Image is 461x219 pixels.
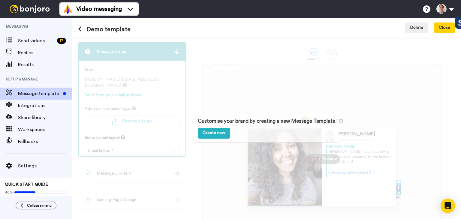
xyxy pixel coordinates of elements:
[18,49,72,56] span: Replies
[441,199,455,213] div: Open Intercom Messenger
[16,202,56,209] button: Collapse menu
[57,38,66,44] div: 17
[18,61,72,68] span: Results
[7,5,52,13] img: bj-logo-header-white.svg
[5,190,13,195] span: 40%
[78,26,131,33] h1: Demo template
[18,102,72,109] span: Integrations
[18,114,72,121] span: Share library
[18,138,72,145] span: Fallbacks
[405,22,428,33] button: Delete
[5,182,48,187] span: QUICK START GUIDE
[18,37,55,44] span: Send videos
[63,4,73,14] img: vm-color.svg
[434,22,455,33] button: Close
[76,5,122,13] span: Video messaging
[198,128,230,139] a: Create new
[18,162,72,169] span: Settings
[18,90,61,97] span: Message template
[198,118,335,125] p: Customise your brand by creating a new Message Template
[18,126,72,133] span: Workspaces
[27,203,52,208] span: Collapse menu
